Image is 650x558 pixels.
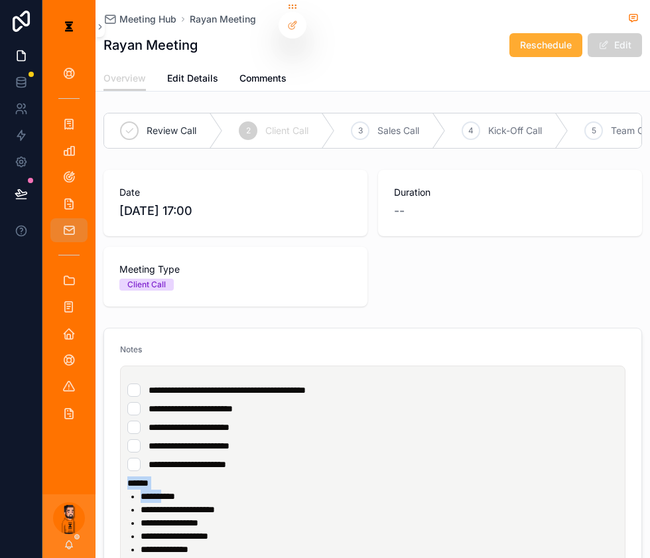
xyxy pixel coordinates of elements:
[246,125,251,136] span: 2
[103,66,146,92] a: Overview
[147,124,196,137] span: Review Call
[394,186,626,199] span: Duration
[377,124,419,137] span: Sales Call
[520,38,572,52] span: Reschedule
[358,125,363,136] span: 3
[119,263,352,276] span: Meeting Type
[239,66,287,93] a: Comments
[119,202,352,220] span: [DATE] 17:00
[488,124,542,137] span: Kick-Off Call
[265,124,308,137] span: Client Call
[120,344,142,354] span: Notes
[119,186,352,199] span: Date
[119,13,176,26] span: Meeting Hub
[509,33,582,57] button: Reschedule
[239,72,287,85] span: Comments
[588,33,642,57] button: Edit
[103,36,198,54] h1: Rayan Meeting
[592,125,596,136] span: 5
[42,53,96,441] div: scrollable content
[127,279,166,291] div: Client Call
[167,66,218,93] a: Edit Details
[468,125,474,136] span: 4
[103,72,146,85] span: Overview
[58,16,80,37] img: App logo
[190,13,256,26] a: Rayan Meeting
[394,202,405,220] span: --
[167,72,218,85] span: Edit Details
[103,13,176,26] a: Meeting Hub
